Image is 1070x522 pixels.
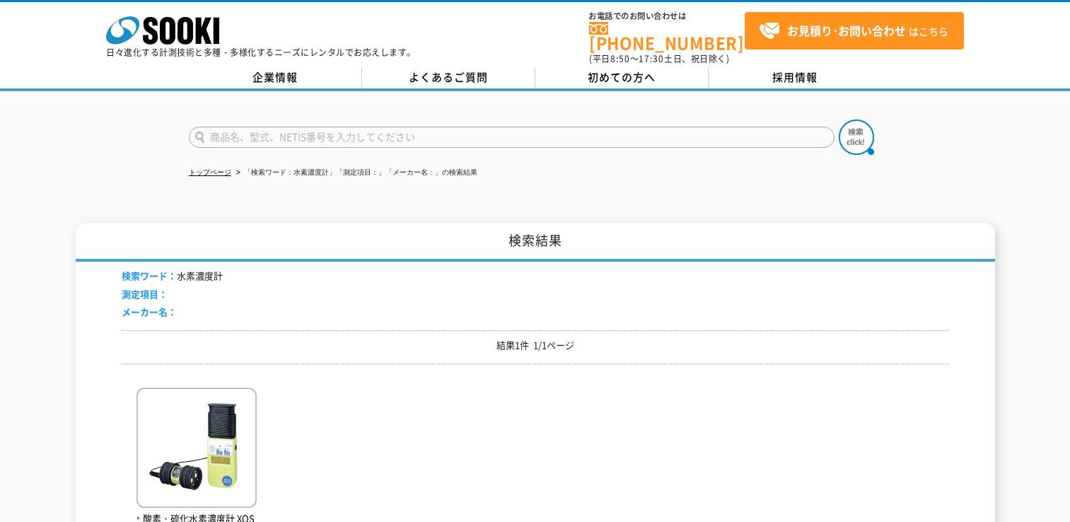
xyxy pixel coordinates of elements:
[745,12,964,50] a: お見積り･お問い合わせはこちら
[589,12,745,21] span: お電話でのお問い合わせは
[122,305,177,318] span: メーカー名：
[610,52,630,65] span: 8:50
[76,223,995,262] h1: 検索結果
[759,21,948,42] span: はこちら
[106,48,416,57] p: 日々進化する計測技術と多種・多様化するニーズにレンタルでお応えします。
[709,67,882,88] a: 採用情報
[136,388,257,511] img: XOS-326
[122,287,168,301] span: 測定項目：
[122,338,949,353] p: 結果1件 1/1ページ
[839,120,874,155] img: btn_search.png
[122,269,177,282] span: 検索ワード：
[233,166,477,180] li: 「検索ワード：水素濃度計」「測定項目：」「メーカー名：」の検索結果
[535,67,709,88] a: 初めての方へ
[362,67,535,88] a: よくあるご質問
[189,67,362,88] a: 企業情報
[639,52,664,65] span: 17:30
[589,22,745,51] a: [PHONE_NUMBER]
[588,69,656,85] span: 初めての方へ
[589,52,729,65] span: (平日 ～ 土日、祝日除く)
[189,127,835,148] input: 商品名、型式、NETIS番号を入力してください
[189,168,231,176] a: トップページ
[122,269,223,284] li: 水素濃度計
[787,22,906,39] strong: お見積り･お問い合わせ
